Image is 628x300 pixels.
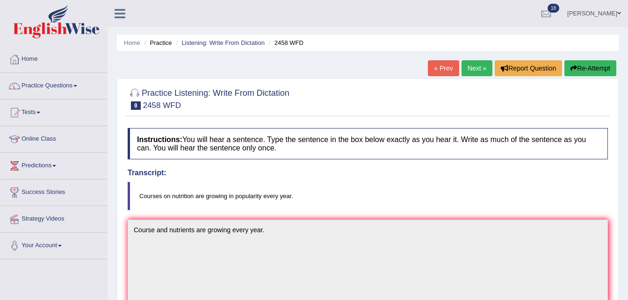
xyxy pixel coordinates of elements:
a: « Prev [428,60,459,76]
a: Home [0,46,107,70]
a: Practice Questions [0,73,107,96]
a: Success Stories [0,179,107,203]
a: Online Class [0,126,107,150]
h4: You will hear a sentence. Type the sentence in the box below exactly as you hear it. Write as muc... [128,128,608,159]
a: Home [124,39,140,46]
a: Your Account [0,233,107,256]
li: 2458 WFD [267,38,303,47]
h4: Transcript: [128,169,608,177]
a: Tests [0,100,107,123]
small: 2458 WFD [143,101,181,110]
a: Predictions [0,153,107,176]
h2: Practice Listening: Write From Dictation [128,86,289,110]
a: Strategy Videos [0,206,107,229]
button: Report Question [495,60,562,76]
a: Next » [462,60,492,76]
blockquote: Courses on nutrition are growing in popularity every year. [128,182,608,210]
span: 18 [548,4,559,13]
span: 8 [131,101,141,110]
a: Listening: Write From Dictation [181,39,265,46]
b: Instructions: [137,136,182,143]
button: Re-Attempt [564,60,616,76]
li: Practice [142,38,172,47]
